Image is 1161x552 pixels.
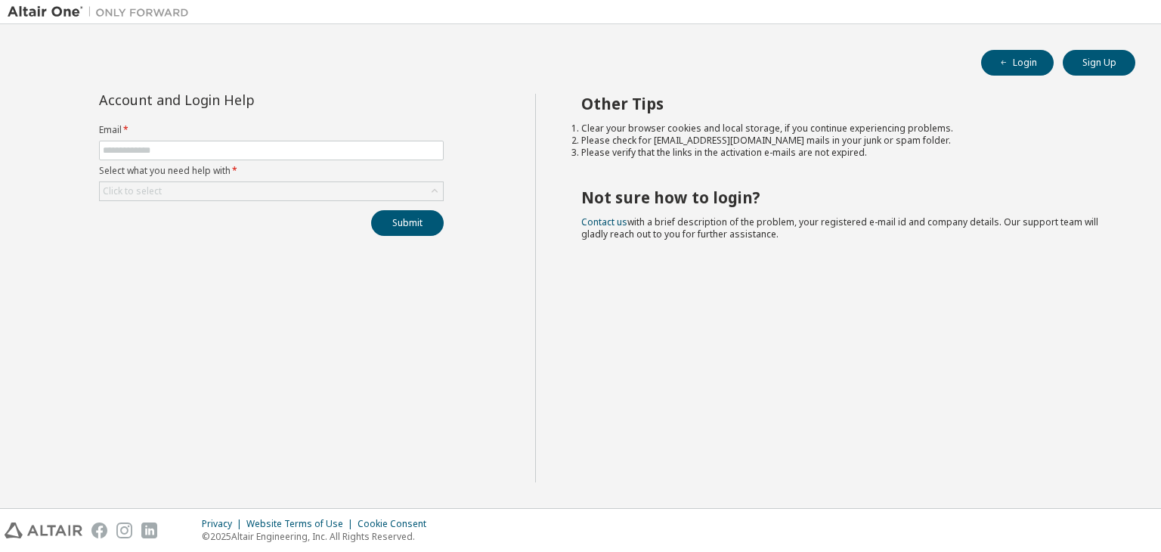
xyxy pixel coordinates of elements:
img: instagram.svg [116,523,132,538]
a: Contact us [581,216,627,228]
li: Clear your browser cookies and local storage, if you continue experiencing problems. [581,122,1109,135]
div: Click to select [100,182,443,200]
p: © 2025 Altair Engineering, Inc. All Rights Reserved. [202,530,435,543]
label: Email [99,124,444,136]
button: Submit [371,210,444,236]
div: Account and Login Help [99,94,375,106]
li: Please check for [EMAIL_ADDRESS][DOMAIN_NAME] mails in your junk or spam folder. [581,135,1109,147]
div: Privacy [202,518,246,530]
span: with a brief description of the problem, your registered e-mail id and company details. Our suppo... [581,216,1098,240]
div: Website Terms of Use [246,518,358,530]
div: Cookie Consent [358,518,435,530]
div: Click to select [103,185,162,197]
img: Altair One [8,5,197,20]
img: altair_logo.svg [5,523,82,538]
label: Select what you need help with [99,165,444,177]
img: facebook.svg [91,523,107,538]
h2: Other Tips [581,94,1109,113]
li: Please verify that the links in the activation e-mails are not expired. [581,147,1109,159]
img: linkedin.svg [141,523,157,538]
button: Login [981,50,1054,76]
button: Sign Up [1063,50,1135,76]
h2: Not sure how to login? [581,188,1109,207]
